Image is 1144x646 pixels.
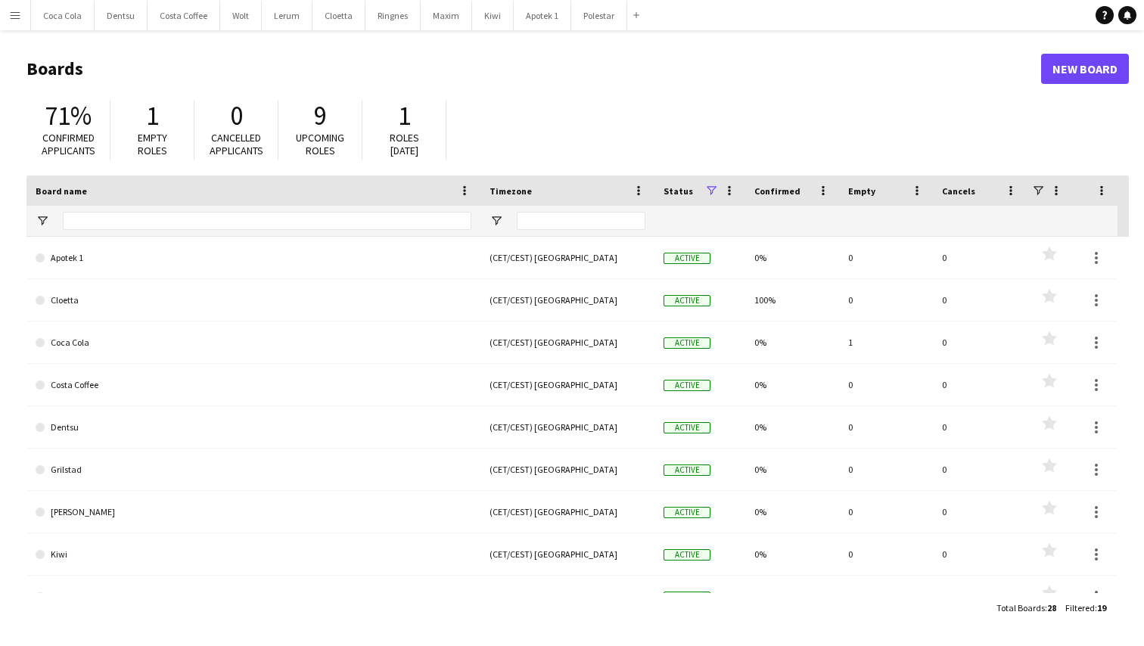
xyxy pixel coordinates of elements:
span: Active [664,592,710,603]
span: Board name [36,185,87,197]
div: (CET/CEST) [GEOGRAPHIC_DATA] [480,449,654,490]
span: 0 [230,99,243,132]
div: 0 [933,449,1027,490]
span: 71% [45,99,92,132]
span: 1 [146,99,159,132]
div: 100% [745,279,839,321]
span: 28 [1047,602,1056,613]
div: 0 [933,321,1027,363]
button: Wolt [220,1,262,30]
span: Cancelled applicants [210,131,263,157]
div: 0% [745,406,839,448]
button: Cloetta [312,1,365,30]
input: Board name Filter Input [63,212,471,230]
a: Cloetta [36,279,471,321]
span: Active [664,253,710,264]
span: Active [664,464,710,476]
div: 0 [933,491,1027,533]
a: New Board [1041,54,1129,84]
button: Ringnes [365,1,421,30]
div: (CET/CEST) [GEOGRAPHIC_DATA] [480,237,654,278]
input: Timezone Filter Input [517,212,645,230]
div: 0 [839,576,933,617]
div: (CET/CEST) [GEOGRAPHIC_DATA] [480,491,654,533]
span: Active [664,380,710,391]
div: 0 [839,406,933,448]
button: Kiwi [472,1,514,30]
span: Active [664,422,710,433]
div: 0% [745,321,839,363]
div: 0 [839,279,933,321]
div: 0% [745,491,839,533]
span: Filtered [1065,602,1095,613]
div: 0 [839,364,933,405]
span: Status [664,185,693,197]
a: Costa Coffee [36,364,471,406]
div: 0% [745,576,839,617]
div: 0 [933,406,1027,448]
div: 0% [745,237,839,278]
span: Confirmed applicants [42,131,95,157]
a: Coca Cola [36,321,471,364]
div: (CET/CEST) [GEOGRAPHIC_DATA] [480,533,654,575]
div: (CET/CEST) [GEOGRAPHIC_DATA] [480,321,654,363]
button: Lerum [262,1,312,30]
button: Maxim [421,1,472,30]
a: Grilstad [36,449,471,491]
div: 0% [745,533,839,575]
div: 0 [933,237,1027,278]
span: Cancels [942,185,975,197]
span: Active [664,337,710,349]
div: (CET/CEST) [GEOGRAPHIC_DATA] [480,406,654,448]
h1: Boards [26,57,1041,80]
span: Empty roles [138,131,167,157]
button: Polestar [571,1,627,30]
span: Roles [DATE] [390,131,419,157]
span: Active [664,549,710,561]
span: Confirmed [754,185,800,197]
button: Dentsu [95,1,148,30]
a: Lerum [36,576,471,618]
div: 0% [745,364,839,405]
div: 0 [839,449,933,490]
span: Timezone [490,185,532,197]
a: [PERSON_NAME] [36,491,471,533]
span: Total Boards [996,602,1045,613]
div: 0% [745,449,839,490]
span: Active [664,295,710,306]
span: 1 [398,99,411,132]
a: Dentsu [36,406,471,449]
div: (CET/CEST) [GEOGRAPHIC_DATA] [480,364,654,405]
span: Active [664,507,710,518]
div: (CET/CEST) [GEOGRAPHIC_DATA] [480,279,654,321]
a: Kiwi [36,533,471,576]
span: Empty [848,185,875,197]
button: Open Filter Menu [36,214,49,228]
div: 0 [933,279,1027,321]
a: Apotek 1 [36,237,471,279]
button: Costa Coffee [148,1,220,30]
div: : [996,593,1056,623]
span: 9 [314,99,327,132]
button: Apotek 1 [514,1,571,30]
div: : [1065,593,1106,623]
button: Coca Cola [31,1,95,30]
div: 1 [839,321,933,363]
span: 19 [1097,602,1106,613]
div: 0 [933,576,1027,617]
div: 0 [933,533,1027,575]
button: Open Filter Menu [490,214,503,228]
div: 0 [839,237,933,278]
div: 0 [839,533,933,575]
div: 0 [933,364,1027,405]
div: 0 [839,491,933,533]
span: Upcoming roles [296,131,344,157]
div: (CET/CEST) [GEOGRAPHIC_DATA] [480,576,654,617]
